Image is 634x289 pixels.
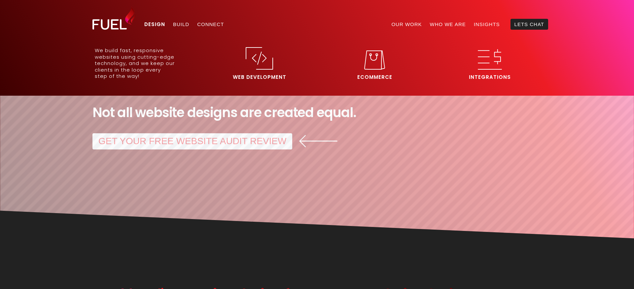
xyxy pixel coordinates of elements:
a: eCommerce [320,42,429,82]
a: Web Development [205,42,314,82]
a: Insights [470,19,504,30]
p: We build fast, responsive websites using cutting-edge technology, and we keep our clients in the ... [95,47,175,80]
a: Design [140,19,169,30]
a: Build [169,19,193,30]
img: Fuel Design Ltd - Website design and development company in North Shore, Auckland [92,7,135,30]
a: We build fast, responsivewebsites using cutting-edgetechnology, and we keep ourclients in the loo... [90,42,198,82]
a: Lets Chat [511,19,548,30]
a: Our Work [387,19,426,30]
a: Integrations [436,42,544,82]
a: Connect [193,19,228,30]
a: Who We Are [426,19,470,30]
